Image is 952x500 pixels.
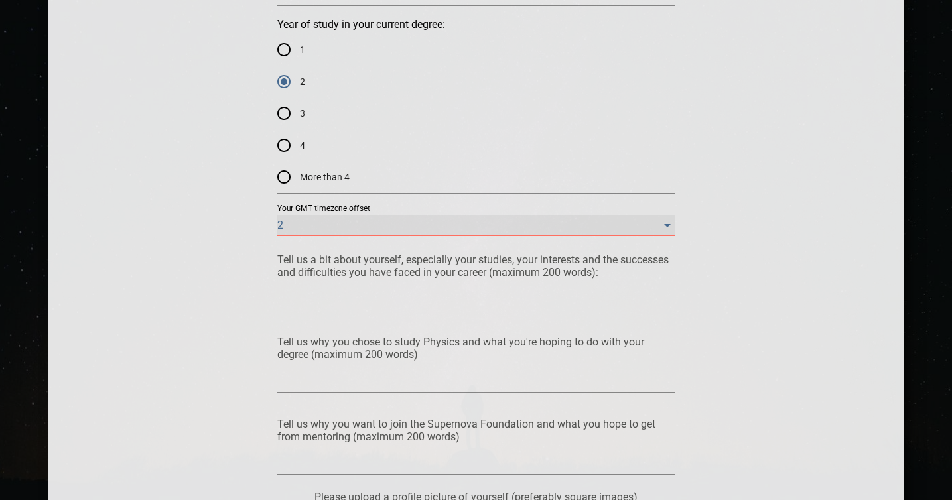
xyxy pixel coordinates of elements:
p: Tell us why you chose to study Physics and what you're hoping to do with your degree (maximum 200... [277,336,675,361]
span: 4 [300,139,305,153]
span: 1 [300,43,305,57]
div: Year of study in your current degree: [277,34,675,193]
legend: Year of study in your current degree: [277,19,445,30]
label: Your GMT timezone offset [277,205,370,213]
div: 2 [277,215,675,236]
p: Tell us a bit about yourself, especially your studies, your interests and the successes and diffi... [277,253,675,279]
span: 3 [300,107,305,121]
span: More than 4 [300,170,350,184]
p: Tell us why you want to join the Supernova Foundation and what you hope to get from mentoring (ma... [277,418,675,443]
span: 2 [300,75,305,89]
